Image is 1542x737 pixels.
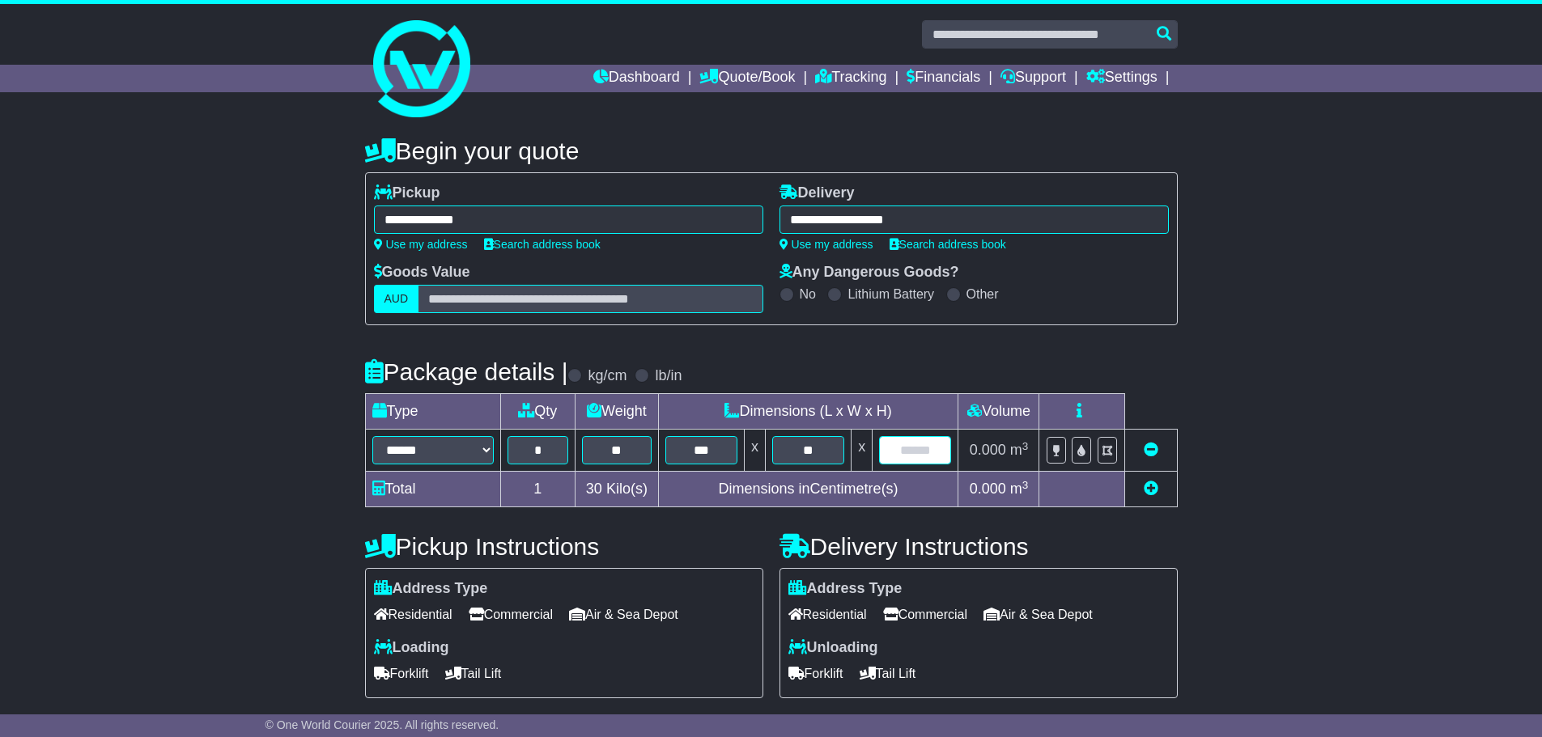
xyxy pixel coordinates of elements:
h4: Package details | [365,358,568,385]
td: Kilo(s) [576,472,659,507]
span: m [1010,481,1029,497]
span: Tail Lift [445,661,502,686]
td: Dimensions (L x W x H) [658,394,958,430]
a: Use my address [779,238,873,251]
h4: Delivery Instructions [779,533,1178,560]
td: Total [365,472,500,507]
label: Address Type [374,580,488,598]
td: x [852,430,873,472]
label: Lithium Battery [847,286,934,302]
td: Dimensions in Centimetre(s) [658,472,958,507]
label: Unloading [788,639,878,657]
a: Support [1000,65,1066,92]
span: Forklift [374,661,429,686]
span: 30 [586,481,602,497]
td: x [744,430,765,472]
label: kg/cm [588,367,627,385]
span: Commercial [469,602,553,627]
sup: 3 [1022,479,1029,491]
a: Quote/Book [699,65,795,92]
td: Qty [500,394,576,430]
a: Use my address [374,238,468,251]
h4: Begin your quote [365,138,1178,164]
a: Remove this item [1144,442,1158,458]
label: AUD [374,285,419,313]
td: 1 [500,472,576,507]
sup: 3 [1022,440,1029,452]
label: Any Dangerous Goods? [779,264,959,282]
span: 0.000 [970,442,1006,458]
a: Search address book [484,238,601,251]
a: Search address book [890,238,1006,251]
span: Air & Sea Depot [983,602,1093,627]
a: Add new item [1144,481,1158,497]
label: No [800,286,816,302]
a: Tracking [815,65,886,92]
span: Residential [788,602,867,627]
span: © One World Courier 2025. All rights reserved. [265,718,499,731]
label: Delivery [779,184,855,202]
span: Commercial [883,602,967,627]
td: Weight [576,394,659,430]
label: Address Type [788,580,903,598]
label: Pickup [374,184,440,202]
a: Financials [907,65,980,92]
a: Settings [1086,65,1158,92]
label: Goods Value [374,264,470,282]
td: Volume [958,394,1039,430]
span: m [1010,442,1029,458]
span: 0.000 [970,481,1006,497]
label: lb/in [655,367,682,385]
label: Other [966,286,999,302]
span: Forklift [788,661,843,686]
span: Tail Lift [860,661,916,686]
span: Residential [374,602,452,627]
td: Type [365,394,500,430]
span: Air & Sea Depot [569,602,678,627]
a: Dashboard [593,65,680,92]
label: Loading [374,639,449,657]
h4: Pickup Instructions [365,533,763,560]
